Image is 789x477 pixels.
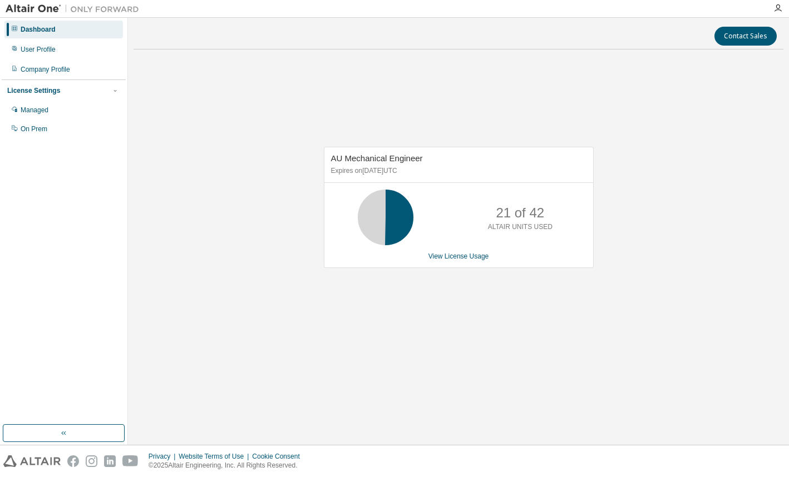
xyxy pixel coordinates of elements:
a: View License Usage [428,252,489,260]
div: Privacy [149,452,179,461]
p: © 2025 Altair Engineering, Inc. All Rights Reserved. [149,461,307,470]
div: On Prem [21,125,47,133]
img: Altair One [6,3,145,14]
p: 21 of 42 [496,203,544,222]
div: Cookie Consent [252,452,306,461]
p: Expires on [DATE] UTC [331,166,584,176]
button: Contact Sales [714,27,777,46]
img: altair_logo.svg [3,455,61,467]
img: linkedin.svg [104,455,116,467]
p: ALTAIR UNITS USED [488,222,553,232]
img: instagram.svg [86,455,97,467]
div: License Settings [7,86,60,95]
div: User Profile [21,45,56,54]
div: Dashboard [21,25,56,34]
div: Managed [21,106,48,115]
img: youtube.svg [122,455,139,467]
div: Company Profile [21,65,70,74]
div: Website Terms of Use [179,452,252,461]
span: AU Mechanical Engineer [331,153,423,163]
img: facebook.svg [67,455,79,467]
